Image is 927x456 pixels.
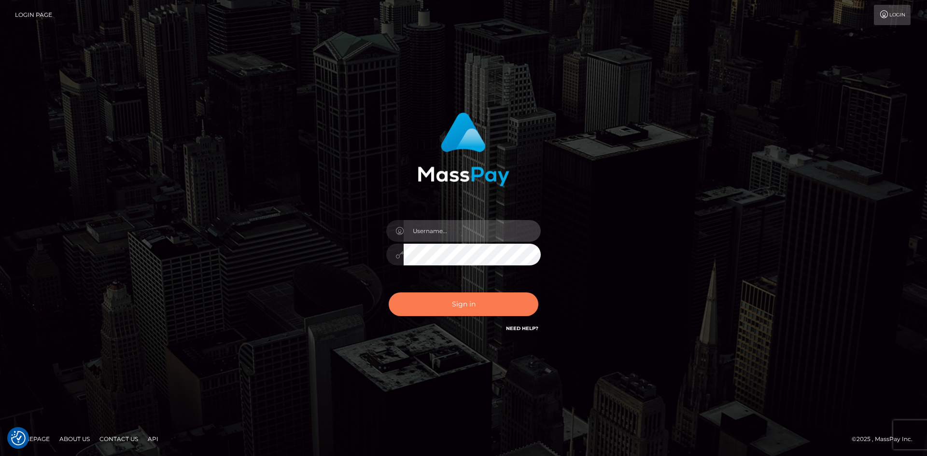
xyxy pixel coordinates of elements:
[874,5,911,25] a: Login
[11,431,26,445] button: Consent Preferences
[852,434,920,444] div: © 2025 , MassPay Inc.
[506,325,538,332] a: Need Help?
[56,431,94,446] a: About Us
[11,431,54,446] a: Homepage
[404,220,541,242] input: Username...
[96,431,142,446] a: Contact Us
[11,431,26,445] img: Revisit consent button
[389,292,538,316] button: Sign in
[418,112,509,186] img: MassPay Login
[15,5,52,25] a: Login Page
[144,431,162,446] a: API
